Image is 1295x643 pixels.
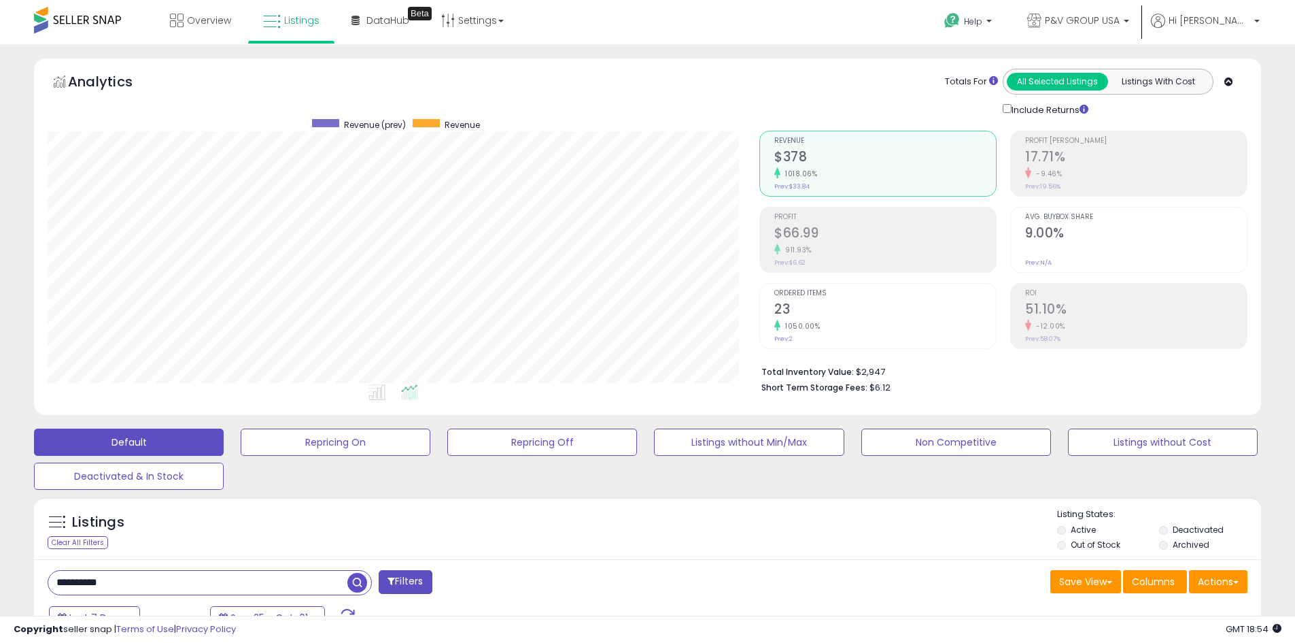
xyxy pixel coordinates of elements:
[1025,149,1247,167] h2: 17.71%
[992,101,1105,117] div: Include Returns
[861,429,1051,456] button: Non Competitive
[1025,214,1247,221] span: Avg. Buybox Share
[780,245,812,255] small: 911.93%
[230,611,308,625] span: Sep-25 - Oct-01
[774,214,996,221] span: Profit
[1132,575,1175,589] span: Columns
[48,536,108,549] div: Clear All Filters
[774,225,996,244] h2: $66.99
[1107,73,1209,90] button: Listings With Cost
[176,623,236,636] a: Privacy Policy
[933,2,1005,44] a: Help
[1151,14,1260,44] a: Hi [PERSON_NAME]
[1025,290,1247,297] span: ROI
[72,513,124,532] h5: Listings
[14,623,236,636] div: seller snap | |
[14,623,63,636] strong: Copyright
[142,612,205,625] span: Compared to:
[774,137,996,145] span: Revenue
[34,463,224,490] button: Deactivated & In Stock
[1031,169,1062,179] small: -9.46%
[187,14,231,27] span: Overview
[1050,570,1121,593] button: Save View
[761,366,854,378] b: Total Inventory Value:
[1057,508,1261,521] p: Listing States:
[869,381,891,394] span: $6.12
[1226,623,1281,636] span: 2025-10-10 18:54 GMT
[49,606,140,629] button: Last 7 Days
[1173,524,1224,535] label: Deactivated
[1068,429,1258,456] button: Listings without Cost
[774,149,996,167] h2: $378
[945,76,998,88] div: Totals For
[774,290,996,297] span: Ordered Items
[1189,570,1247,593] button: Actions
[774,301,996,320] h2: 23
[366,14,409,27] span: DataHub
[761,363,1237,379] li: $2,947
[1025,137,1247,145] span: Profit [PERSON_NAME]
[1025,259,1052,267] small: Prev: N/A
[445,119,480,131] span: Revenue
[379,570,432,594] button: Filters
[1173,539,1209,550] label: Archived
[780,169,817,179] small: 1018.06%
[284,14,320,27] span: Listings
[241,429,430,456] button: Repricing On
[1025,225,1247,244] h2: 9.00%
[34,429,224,456] button: Default
[1007,73,1108,90] button: All Selected Listings
[210,606,325,629] button: Sep-25 - Oct-01
[774,335,793,343] small: Prev: 2
[774,259,806,267] small: Prev: $6.62
[1071,539,1120,550] label: Out of Stock
[1045,14,1120,27] span: P&V GROUP USA
[1169,14,1250,27] span: Hi [PERSON_NAME]
[344,119,406,131] span: Revenue (prev)
[116,623,174,636] a: Terms of Use
[774,182,810,191] small: Prev: $33.84
[1025,182,1060,191] small: Prev: 19.56%
[654,429,844,456] button: Listings without Min/Max
[1025,335,1060,343] small: Prev: 58.07%
[1123,570,1187,593] button: Columns
[68,72,159,95] h5: Analytics
[69,611,123,625] span: Last 7 Days
[964,16,982,27] span: Help
[1025,301,1247,320] h2: 51.10%
[761,382,867,393] b: Short Term Storage Fees:
[447,429,637,456] button: Repricing Off
[1031,321,1065,331] small: -12.00%
[780,321,820,331] small: 1050.00%
[408,7,432,20] div: Tooltip anchor
[944,12,961,29] i: Get Help
[1071,524,1096,535] label: Active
